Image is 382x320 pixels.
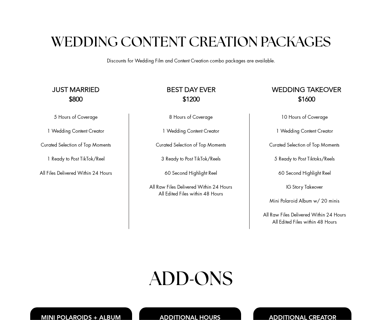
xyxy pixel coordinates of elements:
[274,155,335,162] span: 5 Ready to Post Tiktoks/Reels
[47,155,105,162] span: 1 Ready to Post TikTok/Reel
[272,219,337,225] span: All Edited Files within 48 Hours
[54,114,97,120] span: 5 Hours of Coverage
[281,114,328,120] span: 10 Hours of Coverage
[107,57,275,64] span: Discounts for Wedding Film and Content Creation combo packages are available.
[159,190,223,197] span: All Edited Files within 48 Hours
[270,197,340,204] span: Mini Polaroid Album w/ 20 minis
[276,128,333,134] span: 1 Wedding Content Creator
[165,170,217,176] span: 60 Second Highlight Reel
[149,270,189,289] span: ADD
[167,86,216,103] span: BEST DAY EVER $1200
[52,86,99,94] span: JUST MARRIED
[278,170,331,176] span: 60 Second Highlight Reel
[156,142,226,148] span: ​Curated Selection of Top Moments
[286,184,323,190] span: IG Story Takeover
[162,128,219,134] span: 1 Wedding Content Creator
[41,142,111,148] span: ​Curated Selection of Top Moments
[149,184,232,190] span: All Raw Files Delivered Within 24 Hours
[263,211,346,218] span: All Raw Files Delivered Within 24 Hours
[161,155,221,162] span: 3 Ready to Post TikTok/Reels
[194,270,233,289] span: ONS
[272,86,341,103] span: WEDDING TAKEOVER $1600
[47,128,104,134] span: 1 Wedding Content Creator
[51,35,331,49] span: WEDDING CONTENT CREATION PACKAGES
[40,170,112,176] span: All Files Delivered Within 24 Hours
[69,95,83,103] span: $800
[169,114,213,120] span: 8 Hours of Coverage
[189,266,194,290] span: -
[269,142,340,148] span: Curated Selection of Top Moments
